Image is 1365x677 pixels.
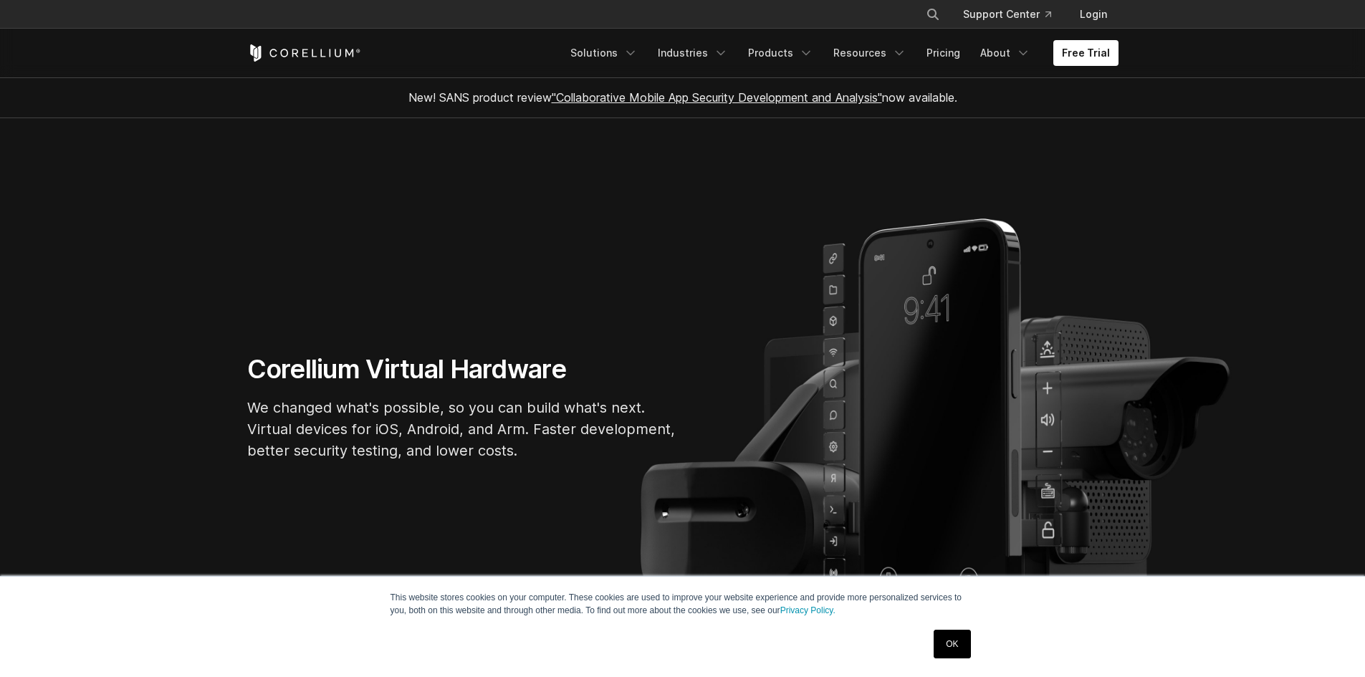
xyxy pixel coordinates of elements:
[780,605,835,615] a: Privacy Policy.
[408,90,957,105] span: New! SANS product review now available.
[825,40,915,66] a: Resources
[391,591,975,617] p: This website stores cookies on your computer. These cookies are used to improve your website expe...
[1053,40,1119,66] a: Free Trial
[247,397,677,461] p: We changed what's possible, so you can build what's next. Virtual devices for iOS, Android, and A...
[952,1,1063,27] a: Support Center
[909,1,1119,27] div: Navigation Menu
[739,40,822,66] a: Products
[247,353,677,385] h1: Corellium Virtual Hardware
[562,40,646,66] a: Solutions
[562,40,1119,66] div: Navigation Menu
[972,40,1039,66] a: About
[920,1,946,27] button: Search
[1068,1,1119,27] a: Login
[934,630,970,658] a: OK
[918,40,969,66] a: Pricing
[247,44,361,62] a: Corellium Home
[649,40,737,66] a: Industries
[552,90,882,105] a: "Collaborative Mobile App Security Development and Analysis"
